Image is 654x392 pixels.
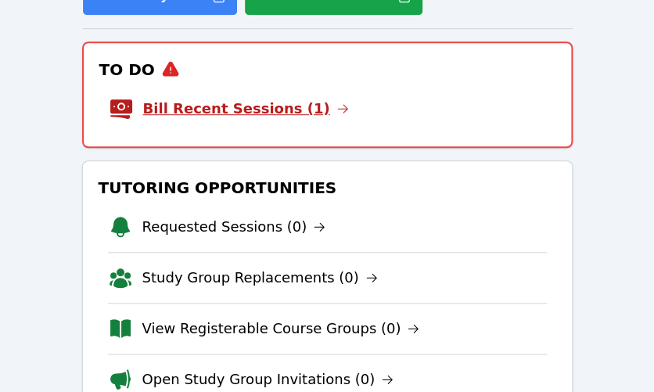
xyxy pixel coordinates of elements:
[95,174,559,202] h3: Tutoring Opportunities
[142,267,378,289] a: Study Group Replacements (0)
[142,369,394,390] a: Open Study Group Invitations (0)
[142,216,326,238] a: Requested Sessions (0)
[96,56,559,84] h3: To Do
[142,318,420,340] a: View Registerable Course Groups (0)
[143,98,349,120] a: Bill Recent Sessions (1)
